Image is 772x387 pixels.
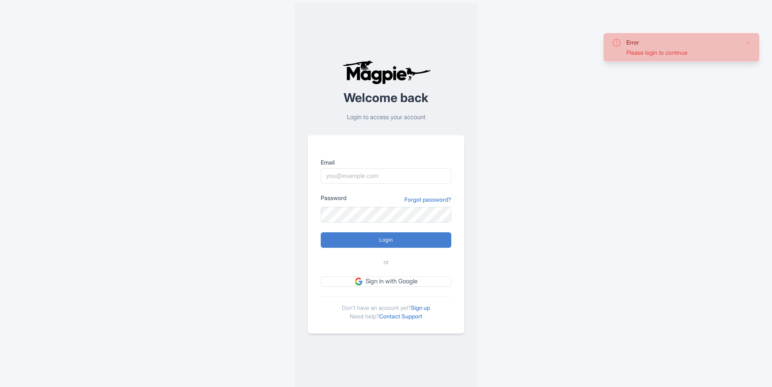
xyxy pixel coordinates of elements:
[404,195,451,204] a: Forgot password?
[626,48,738,57] div: Please login to continue
[308,91,464,105] h2: Welcome back
[340,60,432,85] img: logo-ab69f6fb50320c5b225c76a69d11143b.png
[626,38,738,47] div: Error
[379,313,422,320] a: Contact Support
[411,304,430,311] a: Sign up
[745,38,751,48] button: Close
[355,278,362,285] img: google.svg
[321,232,451,248] input: Login
[321,276,451,287] a: Sign in with Google
[308,113,464,122] p: Login to access your account
[321,158,451,167] label: Email
[321,296,451,320] div: Don't have an account yet? Need help?
[384,258,389,267] span: or
[321,193,346,202] label: Password
[321,168,451,184] input: you@example.com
